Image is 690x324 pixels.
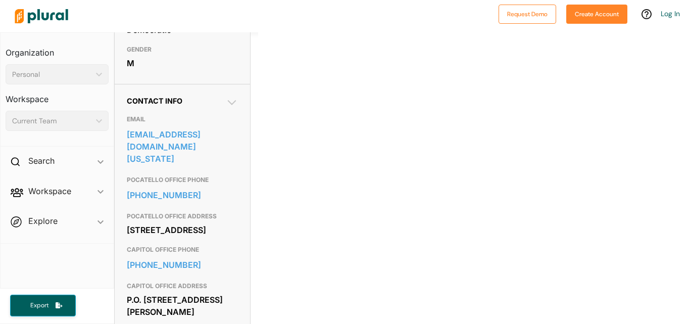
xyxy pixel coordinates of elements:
a: Create Account [566,8,627,19]
button: Export [10,295,76,316]
h3: POCATELLO OFFICE ADDRESS [127,210,238,222]
h3: EMAIL [127,113,238,125]
h3: CAPITOL OFFICE ADDRESS [127,280,238,292]
h3: CAPITOL OFFICE PHONE [127,244,238,256]
h3: GENDER [127,43,238,56]
div: Current Team [12,116,92,126]
a: Log In [661,9,680,18]
a: Request Demo [499,8,556,19]
span: Contact Info [127,97,182,105]
h2: Search [28,155,55,166]
div: Personal [12,69,92,80]
div: P.O. [STREET_ADDRESS][PERSON_NAME] [127,292,238,319]
span: Export [23,301,56,310]
a: [PHONE_NUMBER] [127,188,238,203]
div: [STREET_ADDRESS] [127,222,238,238]
h3: POCATELLO OFFICE PHONE [127,174,238,186]
h3: Workspace [6,84,109,107]
button: Create Account [566,5,627,24]
a: [PHONE_NUMBER] [127,257,238,272]
a: [EMAIL_ADDRESS][DOMAIN_NAME][US_STATE] [127,127,238,166]
h3: Organization [6,38,109,60]
div: M [127,56,238,71]
button: Request Demo [499,5,556,24]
